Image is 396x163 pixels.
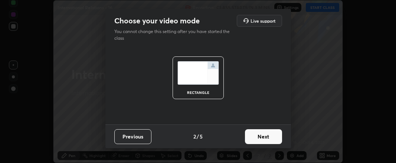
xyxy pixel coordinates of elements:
h2: Choose your video mode [114,16,200,26]
button: Next [245,129,282,144]
p: You cannot change this setting after you have started the class [114,28,235,42]
h4: / [197,133,199,140]
img: normalScreenIcon.ae25ed63.svg [177,61,219,85]
div: rectangle [183,91,213,94]
h5: Live support [251,19,275,23]
h4: 5 [200,133,203,140]
h4: 2 [193,133,196,140]
button: Previous [114,129,151,144]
